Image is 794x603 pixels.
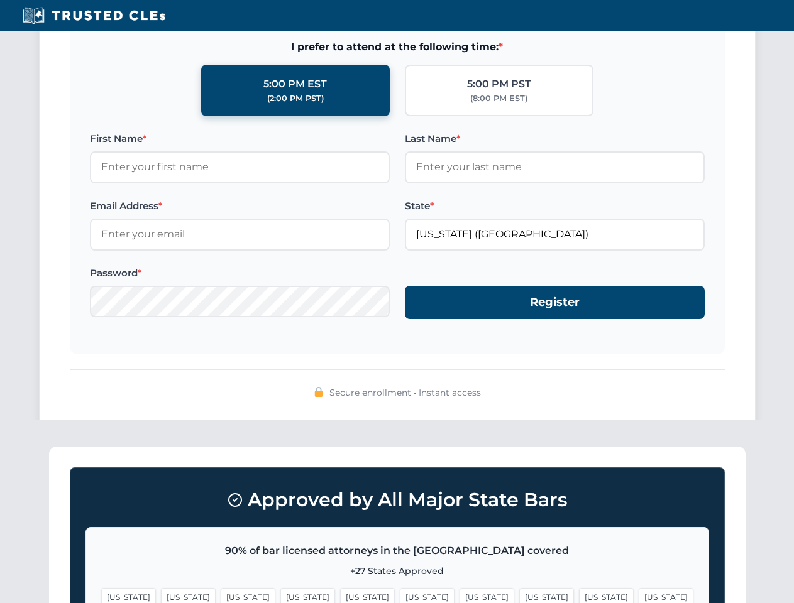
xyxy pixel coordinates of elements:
[405,286,705,319] button: Register
[85,483,709,517] h3: Approved by All Major State Bars
[267,92,324,105] div: (2:00 PM PST)
[90,39,705,55] span: I prefer to attend at the following time:
[405,151,705,183] input: Enter your last name
[329,386,481,399] span: Secure enrollment • Instant access
[90,151,390,183] input: Enter your first name
[405,198,705,214] label: State
[470,92,527,105] div: (8:00 PM EST)
[90,266,390,281] label: Password
[90,219,390,250] input: Enter your email
[90,198,390,214] label: Email Address
[90,131,390,146] label: First Name
[19,6,169,25] img: Trusted CLEs
[405,131,705,146] label: Last Name
[467,76,531,92] div: 5:00 PM PST
[101,564,693,578] p: +27 States Approved
[405,219,705,250] input: Florida (FL)
[101,543,693,559] p: 90% of bar licensed attorneys in the [GEOGRAPHIC_DATA] covered
[314,387,324,397] img: 🔒
[263,76,327,92] div: 5:00 PM EST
